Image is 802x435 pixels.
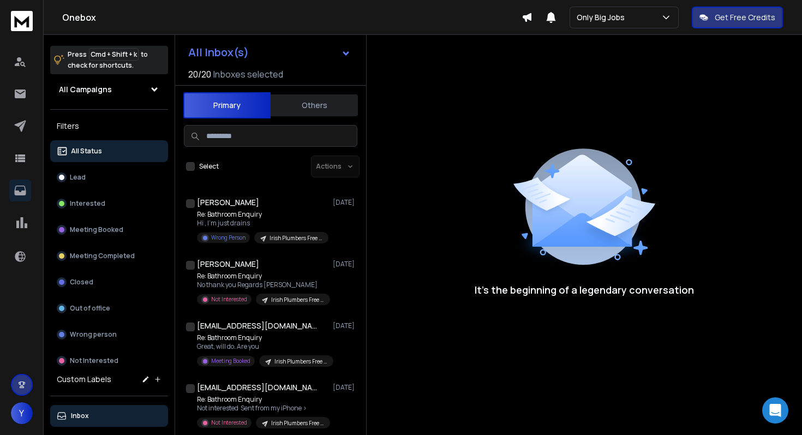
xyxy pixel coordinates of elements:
p: Irish Plumbers Free Trial [271,296,324,304]
button: Inbox [50,405,168,427]
label: Select [199,162,219,171]
p: Re: Bathroom Enquiry [197,272,328,281]
p: Interested [70,199,105,208]
button: Not Interested [50,350,168,372]
span: Cmd + Shift + k [89,48,139,61]
p: Not Interested [70,356,118,365]
button: Closed [50,271,168,293]
h3: Custom Labels [57,374,111,385]
p: Inbox [71,412,89,420]
h1: All Inbox(s) [188,47,249,58]
button: All Campaigns [50,79,168,100]
button: Out of office [50,297,168,319]
button: Others [271,93,358,117]
h1: [EMAIL_ADDRESS][DOMAIN_NAME] [197,320,317,331]
h3: Inboxes selected [213,68,283,81]
p: Irish Plumbers Free Trial [270,234,322,242]
p: Re: Bathroom Enquiry [197,395,328,404]
p: All Status [71,147,102,156]
button: All Inbox(s) [179,41,360,63]
p: Wrong person [70,330,117,339]
p: [DATE] [333,198,357,207]
p: Irish Plumbers Free Trial [271,419,324,427]
h1: All Campaigns [59,84,112,95]
button: Meeting Booked [50,219,168,241]
p: Get Free Credits [715,12,775,23]
h1: Onebox [62,11,522,24]
p: Out of office [70,304,110,313]
p: Irish Plumbers Free Trial [274,357,327,366]
span: 20 / 20 [188,68,211,81]
p: Closed [70,278,93,287]
p: Lead [70,173,86,182]
button: Y [11,402,33,424]
p: No thank you Regards [PERSON_NAME] [197,281,328,289]
h3: Filters [50,118,168,134]
p: Not Interested [211,295,247,303]
p: It’s the beginning of a legendary conversation [475,282,694,297]
p: Not interested Sent from my iPhone > [197,404,328,413]
p: [DATE] [333,260,357,269]
img: logo [11,11,33,31]
button: Meeting Completed [50,245,168,267]
p: Press to check for shortcuts. [68,49,148,71]
div: Open Intercom Messenger [762,397,788,424]
button: Primary [183,92,271,118]
p: Meeting Booked [211,357,250,365]
p: Not Interested [211,419,247,427]
p: Hi , I’m just drains [197,219,328,228]
h1: [EMAIL_ADDRESS][DOMAIN_NAME] [197,382,317,393]
button: Interested [50,193,168,214]
h1: [PERSON_NAME] [197,197,259,208]
p: [DATE] [333,383,357,392]
button: Get Free Credits [692,7,783,28]
h1: [PERSON_NAME] [197,259,259,270]
p: Wrong Person [211,234,246,242]
p: Meeting Completed [70,252,135,260]
p: Re: Bathroom Enquiry [197,333,328,342]
button: All Status [50,140,168,162]
p: Great, will do. Are you [197,342,328,351]
p: Meeting Booked [70,225,123,234]
button: Lead [50,166,168,188]
p: [DATE] [333,321,357,330]
button: Wrong person [50,324,168,345]
p: Only Big Jobs [577,12,629,23]
p: Re: Bathroom Enquiry [197,210,328,219]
